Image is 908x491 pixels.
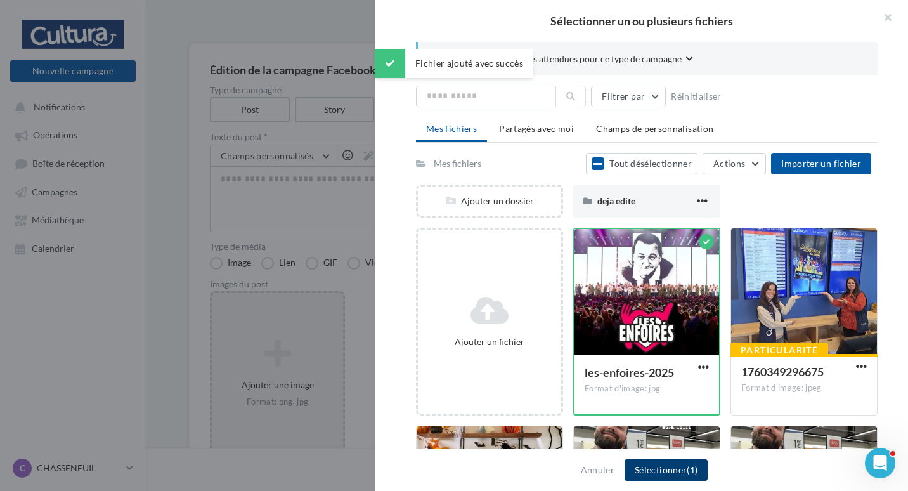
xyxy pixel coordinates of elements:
[585,365,674,379] span: les-enfoires-2025
[591,86,666,107] button: Filtrer par
[741,383,867,394] div: Format d'image: jpeg
[666,89,727,104] button: Réinitialiser
[438,53,682,65] span: Consulter les contraintes attendues pour ce type de campagne
[423,336,556,348] div: Ajouter un fichier
[703,153,766,174] button: Actions
[375,49,533,78] div: Fichier ajouté avec succès
[426,123,477,134] span: Mes fichiers
[585,383,709,395] div: Format d'image: jpg
[418,195,561,207] div: Ajouter un dossier
[576,462,619,478] button: Annuler
[625,459,708,481] button: Sélectionner(1)
[434,157,481,170] div: Mes fichiers
[713,158,745,169] span: Actions
[597,195,635,206] span: deja edite
[771,153,871,174] button: Importer un fichier
[438,52,693,68] button: Consulter les contraintes attendues pour ce type de campagne
[781,158,861,169] span: Importer un fichier
[687,464,697,475] span: (1)
[596,123,713,134] span: Champs de personnalisation
[865,448,895,478] iframe: Intercom live chat
[499,123,574,134] span: Partagés avec moi
[586,153,697,174] button: Tout désélectionner
[741,365,824,379] span: 1760349296675
[396,15,888,27] h2: Sélectionner un ou plusieurs fichiers
[730,343,828,357] div: Particularité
